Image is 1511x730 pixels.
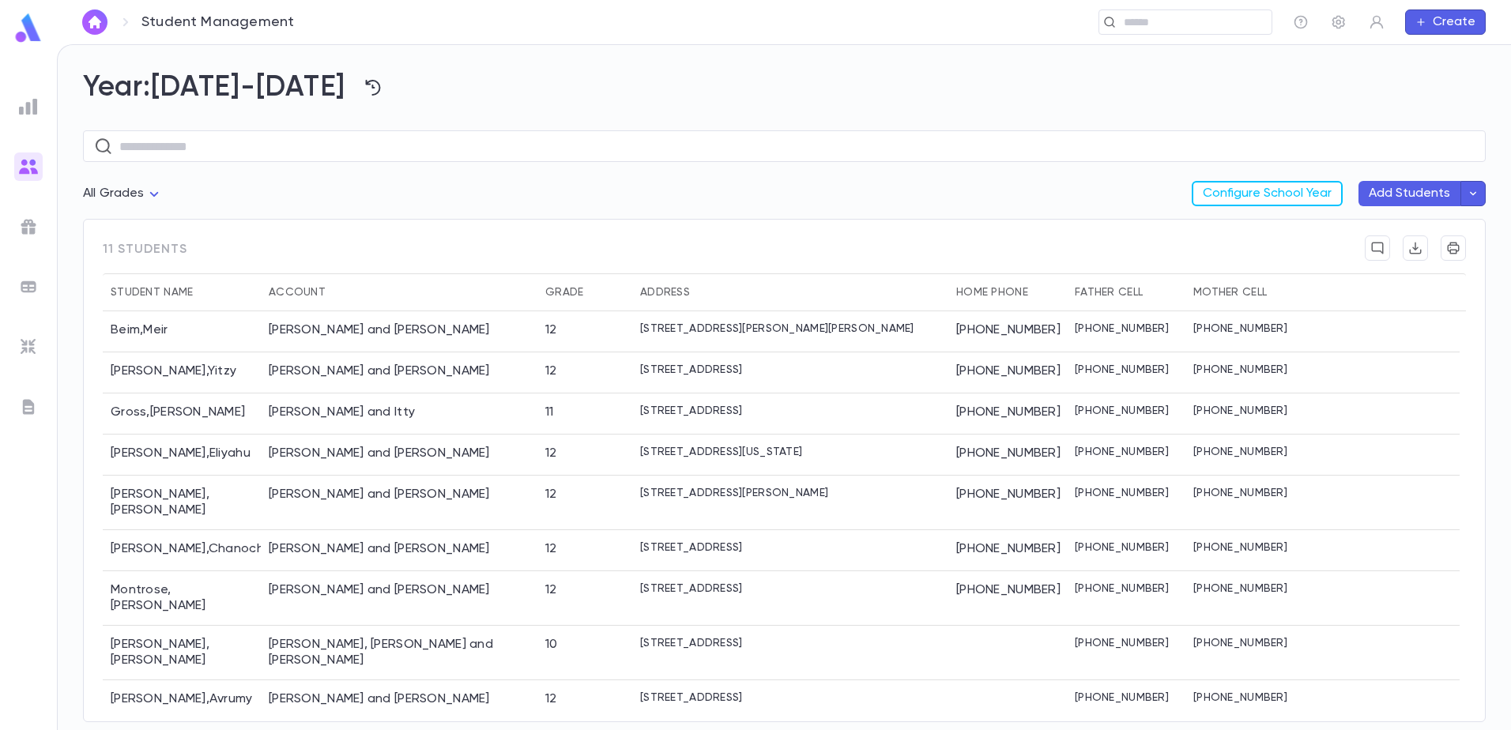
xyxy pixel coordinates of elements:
[83,187,145,200] span: All Grades
[545,405,554,420] div: 11
[948,476,1067,530] div: [PHONE_NUMBER]
[545,446,557,461] div: 12
[545,582,557,598] div: 12
[545,541,557,557] div: 12
[1193,405,1287,417] p: [PHONE_NUMBER]
[269,487,490,502] div: Katzenstein, Meir and Aliza
[1075,273,1143,311] div: Father Cell
[948,273,1067,311] div: Home Phone
[1193,691,1287,704] p: [PHONE_NUMBER]
[1405,9,1486,35] button: Create
[640,691,742,704] p: [STREET_ADDRESS]
[103,235,187,273] span: 11 students
[19,337,38,356] img: imports_grey.530a8a0e642e233f2baf0ef88e8c9fcb.svg
[632,273,948,311] div: Address
[83,179,164,209] div: All Grades
[640,541,742,554] p: [STREET_ADDRESS]
[640,487,828,499] p: [STREET_ADDRESS][PERSON_NAME]
[19,97,38,116] img: reports_grey.c525e4749d1bce6a11f5fe2a8de1b229.svg
[103,530,261,571] div: [PERSON_NAME] , Chanoch
[103,393,261,435] div: Gross , [PERSON_NAME]
[640,446,802,458] p: [STREET_ADDRESS][US_STATE]
[269,363,490,379] div: Brotsky, Dovid and Sarah
[269,405,415,420] div: Gross, Yitzchok and Itty
[19,217,38,236] img: campaigns_grey.99e729a5f7ee94e3726e6486bddda8f1.svg
[141,13,294,31] p: Student Management
[640,582,742,595] p: [STREET_ADDRESS]
[1075,541,1169,554] p: [PHONE_NUMBER]
[103,626,261,680] div: [PERSON_NAME] , [PERSON_NAME]
[269,322,490,338] div: Beim, Eli and Rivki
[948,311,1067,352] div: [PHONE_NUMBER]
[103,311,261,352] div: Beim , Meir
[948,352,1067,393] div: [PHONE_NUMBER]
[1193,322,1287,335] p: [PHONE_NUMBER]
[261,273,537,311] div: Account
[1193,541,1287,554] p: [PHONE_NUMBER]
[956,273,1028,311] div: Home Phone
[269,446,490,461] div: Katz, Zev and Chanie
[1075,582,1169,595] p: [PHONE_NUMBER]
[1193,582,1287,595] p: [PHONE_NUMBER]
[269,582,490,598] div: Montrose, Tzvi and Dina
[948,571,1067,626] div: [PHONE_NUMBER]
[1193,487,1287,499] p: [PHONE_NUMBER]
[640,322,914,335] p: [STREET_ADDRESS][PERSON_NAME][PERSON_NAME]
[1075,691,1169,704] p: [PHONE_NUMBER]
[269,541,490,557] div: Levine, Dovid and Esther
[269,691,490,707] div: Rosen, Meir and Chanie
[640,273,690,311] div: Address
[1075,405,1169,417] p: [PHONE_NUMBER]
[1075,637,1169,649] p: [PHONE_NUMBER]
[111,273,193,311] div: Student Name
[19,277,38,296] img: batches_grey.339ca447c9d9533ef1741baa751efc33.svg
[1193,446,1287,458] p: [PHONE_NUMBER]
[19,397,38,416] img: letters_grey.7941b92b52307dd3b8a917253454ce1c.svg
[1193,273,1267,311] div: Mother Cell
[1358,181,1460,206] button: Add Students
[13,13,44,43] img: logo
[269,273,326,311] div: Account
[1185,273,1304,311] div: Mother Cell
[537,273,632,311] div: Grade
[83,70,1486,105] h2: Year: [DATE]-[DATE]
[269,637,529,668] div: Moshe, Leor and Mashe Emuna
[1067,273,1185,311] div: Father Cell
[948,393,1067,435] div: [PHONE_NUMBER]
[948,530,1067,571] div: [PHONE_NUMBER]
[1075,446,1169,458] p: [PHONE_NUMBER]
[103,352,261,393] div: [PERSON_NAME] , Yitzy
[103,476,261,530] div: [PERSON_NAME] , [PERSON_NAME]
[545,322,557,338] div: 12
[85,16,104,28] img: home_white.a664292cf8c1dea59945f0da9f25487c.svg
[1193,363,1287,376] p: [PHONE_NUMBER]
[1192,181,1343,206] button: Configure School Year
[640,363,742,376] p: [STREET_ADDRESS]
[545,273,583,311] div: Grade
[1193,637,1287,649] p: [PHONE_NUMBER]
[19,157,38,176] img: students_gradient.3b4df2a2b995ef5086a14d9e1675a5ee.svg
[103,435,261,476] div: [PERSON_NAME] , Eliyahu
[545,691,557,707] div: 12
[545,363,557,379] div: 12
[948,435,1067,476] div: [PHONE_NUMBER]
[103,571,261,626] div: Montrose , [PERSON_NAME]
[545,487,557,502] div: 12
[103,273,261,311] div: Student Name
[1075,487,1169,499] p: [PHONE_NUMBER]
[640,405,742,417] p: [STREET_ADDRESS]
[640,637,742,649] p: [STREET_ADDRESS]
[1075,363,1169,376] p: [PHONE_NUMBER]
[1075,322,1169,335] p: [PHONE_NUMBER]
[545,637,558,653] div: 10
